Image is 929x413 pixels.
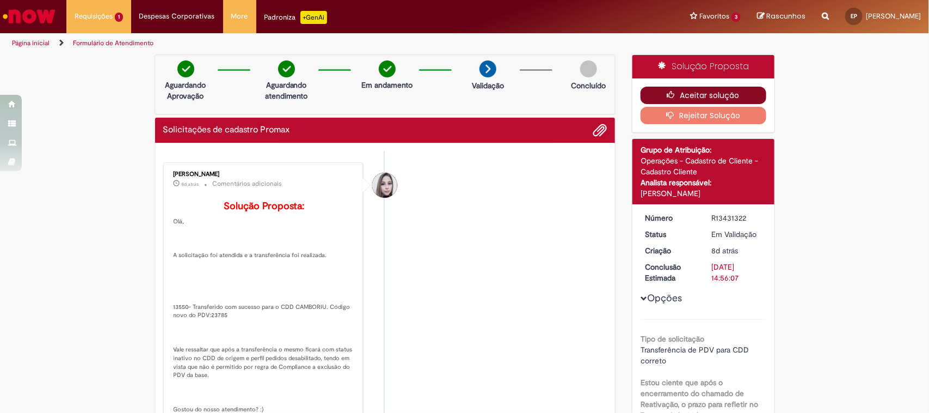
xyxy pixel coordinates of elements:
dt: Status [637,229,704,240]
img: arrow-next.png [479,60,496,77]
b: Tipo de solicitação [641,334,704,344]
span: EP [851,13,857,20]
span: 3 [731,13,741,22]
span: [PERSON_NAME] [866,11,921,21]
div: Operações - Cadastro de Cliente - Cadastro Cliente [641,155,766,177]
div: [PERSON_NAME] [174,171,355,178]
div: R13431322 [712,212,762,223]
dt: Criação [637,245,704,256]
dt: Conclusão Estimada [637,262,704,283]
div: [DATE] 14:56:07 [712,262,762,283]
time: 20/08/2025 13:23:39 [182,181,199,187]
span: 8d atrás [712,246,739,256]
a: Formulário de Atendimento [73,39,153,47]
div: Daniele Aparecida Queiroz [372,173,397,198]
p: +GenAi [300,11,327,24]
img: check-circle-green.png [278,60,295,77]
p: Validação [472,80,504,91]
div: Analista responsável: [641,177,766,188]
div: Grupo de Atribuição: [641,144,766,155]
p: Concluído [571,80,606,91]
span: 1 [115,13,123,22]
img: check-circle-green.png [379,60,396,77]
button: Aceitar solução [641,87,766,104]
span: 8d atrás [182,181,199,187]
div: Em Validação [712,229,762,240]
span: More [231,11,248,22]
div: [PERSON_NAME] [641,188,766,199]
span: Rascunhos [766,11,805,21]
span: Favoritos [699,11,729,22]
span: Transferência de PDV para CDD correto [641,345,751,366]
dt: Número [637,212,704,223]
a: Rascunhos [757,11,805,22]
p: Em andamento [361,80,413,90]
button: Rejeitar Solução [641,107,766,124]
a: Página inicial [12,39,50,47]
span: Requisições [75,11,113,22]
img: ServiceNow [1,5,57,27]
img: check-circle-green.png [177,60,194,77]
div: 20/08/2025 09:55:58 [712,245,762,256]
b: Solução Proposta: [224,200,304,212]
h2: Solicitações de cadastro Promax Histórico de tíquete [163,125,290,135]
div: Solução Proposta [632,55,774,78]
span: Despesas Corporativas [139,11,215,22]
img: img-circle-grey.png [580,60,597,77]
time: 20/08/2025 09:55:58 [712,246,739,256]
p: Aguardando atendimento [260,80,313,101]
small: Comentários adicionais [213,179,282,189]
ul: Trilhas de página [8,33,611,53]
div: Padroniza [264,11,327,24]
p: Aguardando Aprovação [159,80,212,101]
button: Adicionar anexos [593,123,607,137]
